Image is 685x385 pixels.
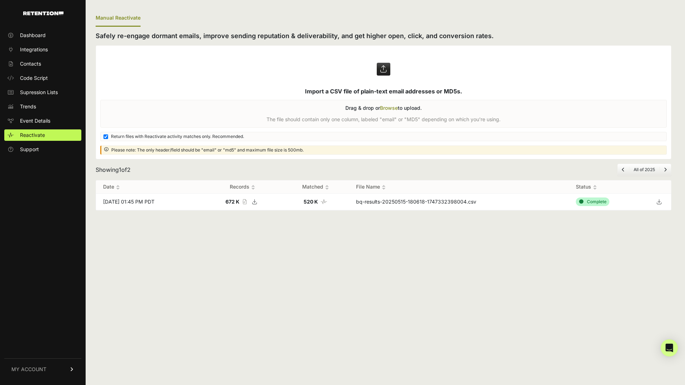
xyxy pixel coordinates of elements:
a: Next [664,167,667,172]
img: Retention.com [23,11,64,15]
span: Reactivate [20,132,45,139]
a: Supression Lists [4,87,81,98]
img: no_sort-eaf950dc5ab64cae54d48a5578032e96f70b2ecb7d747501f34c8f2db400fb66.gif [116,185,120,190]
a: Trends [4,101,81,112]
i: Number of matched records [321,199,327,204]
td: bq-results-20250515-180618-1747332398004.csv [349,194,569,210]
h2: Safely re-engage dormant emails, improve sending reputation & deliverability, and get higher open... [96,31,671,41]
img: no_sort-eaf950dc5ab64cae54d48a5578032e96f70b2ecb7d747501f34c8f2db400fb66.gif [251,185,255,190]
nav: Page navigation [617,164,671,176]
div: Manual Reactivate [96,10,141,27]
span: Contacts [20,60,41,67]
th: File Name [349,180,569,194]
li: All of 2025 [629,167,659,173]
i: Record count of the file [242,199,247,204]
img: no_sort-eaf950dc5ab64cae54d48a5578032e96f70b2ecb7d747501f34c8f2db400fb66.gif [325,185,329,190]
strong: 520 K [304,199,318,205]
strong: 672 K [225,199,239,205]
span: Code Script [20,75,48,82]
span: MY ACCOUNT [11,366,46,373]
a: Contacts [4,58,81,70]
div: Complete [576,197,609,206]
th: Date [96,180,203,194]
a: Reactivate [4,129,81,141]
div: Open Intercom Messenger [661,339,678,356]
span: 1 [119,166,121,173]
span: Supression Lists [20,89,58,96]
span: Return files with Reactivate activity matches only. Recommended. [111,134,244,139]
span: Dashboard [20,32,46,39]
input: Return files with Reactivate activity matches only. Recommended. [103,134,108,139]
a: Dashboard [4,30,81,41]
div: Showing of [96,165,131,174]
a: Previous [622,167,625,172]
td: [DATE] 01:45 PM PDT [96,194,203,210]
th: Records [203,180,282,194]
span: Integrations [20,46,48,53]
a: Support [4,144,81,155]
span: Trends [20,103,36,110]
img: no_sort-eaf950dc5ab64cae54d48a5578032e96f70b2ecb7d747501f34c8f2db400fb66.gif [382,185,386,190]
span: Support [20,146,39,153]
a: MY ACCOUNT [4,358,81,380]
th: Matched [282,180,349,194]
span: Event Details [20,117,50,124]
img: no_sort-eaf950dc5ab64cae54d48a5578032e96f70b2ecb7d747501f34c8f2db400fb66.gif [593,185,597,190]
a: Integrations [4,44,81,55]
a: Event Details [4,115,81,127]
a: Code Script [4,72,81,84]
span: 2 [127,166,131,173]
th: Status [569,180,647,194]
